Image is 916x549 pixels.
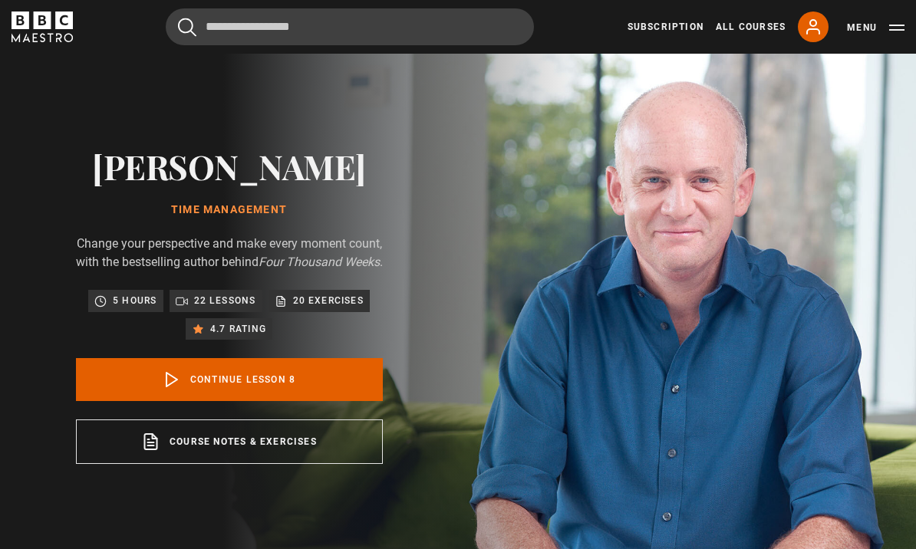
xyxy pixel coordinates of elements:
[628,20,703,34] a: Subscription
[259,255,380,269] i: Four Thousand Weeks
[178,18,196,37] button: Submit the search query
[113,293,157,308] p: 5 hours
[716,20,786,34] a: All Courses
[76,146,383,186] h2: [PERSON_NAME]
[293,293,364,308] p: 20 exercises
[76,204,383,216] h1: Time Management
[76,419,383,464] a: Course notes & exercises
[12,12,73,42] svg: BBC Maestro
[210,321,266,337] p: 4.7 rating
[76,235,383,271] p: Change your perspective and make every moment count, with the bestselling author behind .
[194,293,256,308] p: 22 lessons
[166,8,534,45] input: Search
[76,358,383,401] a: Continue lesson 8
[847,20,904,35] button: Toggle navigation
